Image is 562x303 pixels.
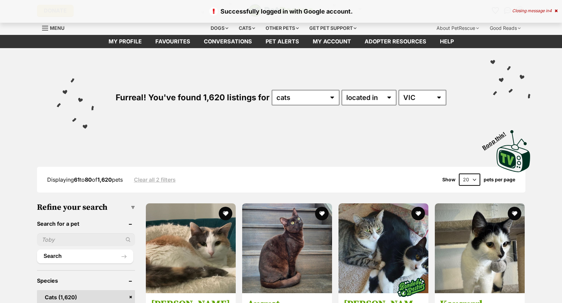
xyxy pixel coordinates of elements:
[134,177,176,183] a: Clear all 2 filters
[485,21,525,35] div: Good Reads
[497,130,530,172] img: PetRescue TV logo
[315,207,329,220] button: favourite
[7,7,555,16] p: Successfully logged in with Google account.
[338,203,428,293] img: Miguel / Sarah - Domestic Short Hair (DSH) Cat
[206,21,233,35] div: Dogs
[549,8,552,13] span: 4
[37,278,135,284] header: Species
[261,21,304,35] div: Other pets
[435,203,525,293] img: Kaugurrl - Domestic Short Hair (DSH) Cat
[197,35,259,48] a: conversations
[42,21,69,34] a: Menu
[497,124,530,174] a: Boop this!
[411,207,425,220] button: favourite
[432,21,484,35] div: About PetRescue
[484,177,515,182] label: pets per page
[85,176,92,183] strong: 80
[305,21,361,35] div: Get pet support
[149,35,197,48] a: Favourites
[234,21,260,35] div: Cats
[219,207,232,220] button: favourite
[442,177,456,182] span: Show
[50,25,64,31] span: Menu
[481,126,512,151] span: Boop this!
[37,249,133,263] button: Search
[74,176,80,183] strong: 61
[508,207,521,220] button: favourite
[37,233,135,246] input: Toby
[47,176,123,183] span: Displaying to of pets
[116,93,270,102] span: Furreal! You've found 1,620 listings for
[102,35,149,48] a: My profile
[146,203,236,293] img: Angelina - Domestic Short Hair (DSH) Cat
[433,35,461,48] a: Help
[306,35,358,48] a: My account
[259,35,306,48] a: Pet alerts
[37,203,135,212] h3: Refine your search
[242,203,332,293] img: August - Domestic Short Hair (DSH) Cat
[97,176,112,183] strong: 1,620
[37,221,135,227] header: Search for a pet
[512,8,558,13] div: Closing message in
[358,35,433,48] a: Adopter resources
